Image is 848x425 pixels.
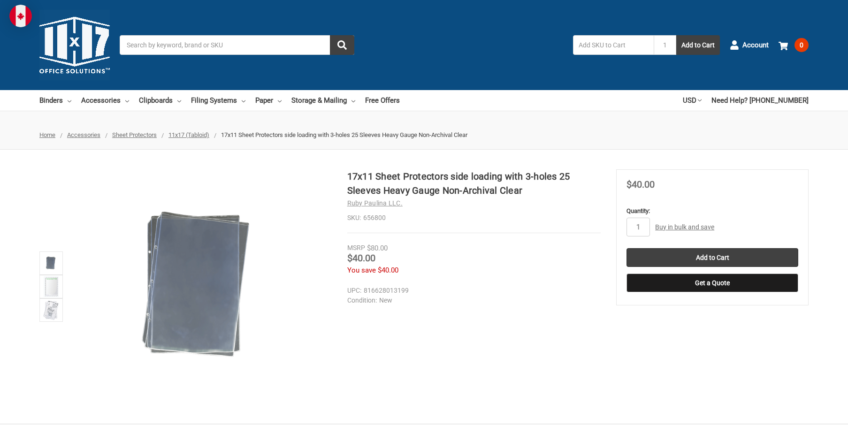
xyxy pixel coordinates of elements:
[347,266,376,274] span: You save
[120,35,354,55] input: Search by keyword, brand or SKU
[626,248,798,267] input: Add to Cart
[347,169,601,197] h1: 17x11 Sheet Protectors side loading with 3-holes 25 Sleeves Heavy Gauge Non-Archival Clear
[347,213,361,223] dt: SKU:
[9,5,32,27] img: duty and tax information for Canada
[626,206,798,216] label: Quantity:
[84,169,318,404] img: 17x11 Sheet Protectors side loading with 3-holes 25 Sleeves Heavy Gauge Non-Archival Clear
[39,131,55,138] a: Home
[378,266,398,274] span: $40.00
[347,243,365,253] div: MSRP
[41,300,61,320] img: 11x17 Sheet Protector Poly with holes on 11" side 556600
[221,131,467,138] span: 17x11 Sheet Protectors side loading with 3-holes 25 Sleeves Heavy Gauge Non-Archival Clear
[39,10,110,80] img: 11x17.com
[573,35,654,55] input: Add SKU to Cart
[39,90,71,111] a: Binders
[655,223,714,231] a: Buy in bulk and save
[67,131,100,138] a: Accessories
[347,296,597,305] dd: New
[626,273,798,292] button: Get a Quote
[347,286,597,296] dd: 816628013199
[347,213,601,223] dd: 656800
[44,276,59,297] img: 17x11 Sheet Protectors side loading with 3-holes 25 Sleeves Heavy Gauge Non-Archival Clear
[730,33,769,57] a: Account
[347,199,403,207] a: Ruby Paulina LLC.
[365,90,400,111] a: Free Offers
[347,252,375,264] span: $40.00
[291,90,355,111] a: Storage & Mailing
[367,244,388,252] span: $80.00
[139,90,181,111] a: Clipboards
[112,131,157,138] a: Sheet Protectors
[347,286,361,296] dt: UPC:
[742,40,769,51] span: Account
[771,400,848,425] iframe: Google Customer Reviews
[626,179,655,190] span: $40.00
[41,253,61,273] img: 17x11 Sheet Protectors side loading with 3-holes 25 Sleeves Heavy Gauge Non-Archival Clear
[676,35,720,55] button: Add to Cart
[795,38,809,52] span: 0
[168,131,209,138] a: 11x17 (Tabloid)
[255,90,282,111] a: Paper
[779,33,809,57] a: 0
[711,90,809,111] a: Need Help? [PHONE_NUMBER]
[347,296,377,305] dt: Condition:
[81,90,129,111] a: Accessories
[191,90,245,111] a: Filing Systems
[683,90,702,111] a: USD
